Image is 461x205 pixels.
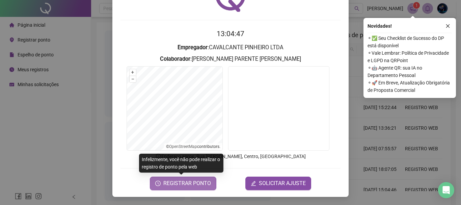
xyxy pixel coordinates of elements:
span: REGISTRAR PONTO [163,179,211,187]
h3: : CAVALCANTE PINHEIRO LTDA [120,43,341,52]
span: ⚬ 🚀 Em Breve, Atualização Obrigatória de Proposta Comercial [368,79,452,94]
div: Open Intercom Messenger [438,182,454,198]
span: ⚬ ✅ Seu Checklist de Sucesso do DP está disponível [368,34,452,49]
span: Novidades ! [368,22,392,30]
h3: : [PERSON_NAME] PARENTE [PERSON_NAME] [120,55,341,63]
button: – [130,76,136,82]
time: 13:04:47 [217,30,244,38]
span: ⚬ Vale Lembrar: Política de Privacidade e LGPD na QRPoint [368,49,452,64]
li: © contributors. [166,144,220,149]
strong: Colaborador [160,56,190,62]
span: ⚬ 🤖 Agente QR: sua IA no Departamento Pessoal [368,64,452,79]
button: REGISTRAR PONTO [150,177,216,190]
span: SOLICITAR AJUSTE [259,179,306,187]
span: clock-circle [155,181,161,186]
div: Infelizmente, você não pode realizar o registro de ponto pela web [139,154,223,173]
button: editSOLICITAR AJUSTE [245,177,311,190]
span: info-circle [155,153,161,159]
a: OpenStreetMap [169,144,197,149]
p: Endereço aprox. : Rua [PERSON_NAME], Centro, [GEOGRAPHIC_DATA] [120,153,341,160]
button: + [130,69,136,76]
span: edit [251,181,256,186]
strong: Empregador [178,44,208,51]
span: close [445,24,450,28]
